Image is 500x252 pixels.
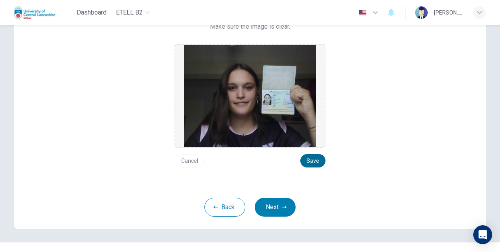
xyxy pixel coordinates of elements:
a: Uclan logo [14,5,74,20]
img: Profile picture [415,6,428,19]
span: Make sure the image is clear. [210,22,290,31]
span: eTELL B2 [116,8,143,17]
span: Dashboard [77,8,107,17]
button: Next [255,198,296,217]
div: [PERSON_NAME] [434,8,464,17]
button: Save [300,154,325,167]
img: Uclan logo [14,5,55,20]
button: Cancel [175,154,205,167]
button: Dashboard [74,6,110,20]
button: Back [204,198,245,217]
div: Open Intercom Messenger [473,225,492,244]
button: eTELL B2 [113,6,153,20]
img: en [358,10,368,16]
img: preview screemshot [184,45,316,147]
